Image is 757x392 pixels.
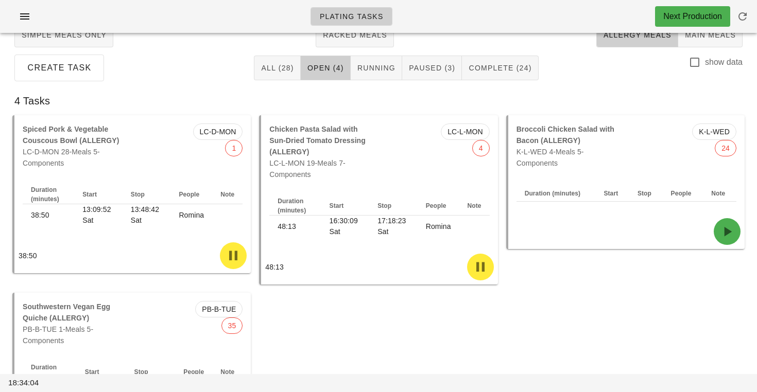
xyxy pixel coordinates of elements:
[16,117,133,175] div: LC-D-MON 28-Meals 5-Components
[6,84,751,117] div: 4 Tasks
[703,185,736,202] th: Note
[468,64,531,72] span: Complete (24)
[596,23,678,47] button: Allergy Meals
[126,363,176,382] th: Stop
[321,197,370,216] th: Start
[462,56,538,80] button: Complete (24)
[418,197,459,216] th: People
[212,363,243,382] th: Note
[200,124,236,139] span: LC-D-MON
[263,117,380,186] div: LC-L-MON 19-Meals 7-Components
[23,125,119,145] b: Spiced Pork & Vegetable Couscous Bowl (ALLERGY)
[228,318,236,333] span: 35
[316,23,394,47] button: Racked Meals
[170,204,212,226] td: Romina
[595,185,629,202] th: Start
[16,295,133,352] div: PB-B-TUE 1-Meals 5-Components
[322,31,387,39] span: Racked Meals
[705,57,743,67] label: show data
[721,140,730,156] span: 24
[517,185,596,202] th: Duration (minutes)
[212,185,243,204] th: Note
[21,31,107,39] span: Simple Meals Only
[175,363,212,382] th: People
[123,185,171,204] th: Stop
[408,64,455,72] span: Paused (3)
[663,10,722,23] div: Next Production
[307,64,344,72] span: Open (4)
[269,216,321,237] td: 48:13
[6,375,68,391] div: 18:34:04
[232,140,236,156] span: 1
[123,204,171,226] td: 13:48:42 Sat
[517,125,614,145] b: Broccoli Chicken Salad with Bacon (ALLERGY)
[479,140,483,156] span: 4
[678,23,743,47] button: Main Meals
[23,185,74,204] th: Duration (minutes)
[459,197,490,216] th: Note
[319,12,384,21] span: Plating Tasks
[603,31,672,39] span: Allergy Meals
[269,197,321,216] th: Duration (minutes)
[301,56,351,80] button: Open (4)
[77,363,126,382] th: Start
[261,250,497,284] div: 48:13
[510,117,627,175] div: K-L-WED 4-Meals 5-Components
[663,185,703,202] th: People
[369,197,418,216] th: Stop
[254,56,300,80] button: All (28)
[629,185,663,202] th: Stop
[357,64,395,72] span: Running
[261,64,294,72] span: All (28)
[699,124,730,139] span: K-L-WED
[170,185,212,204] th: People
[23,363,77,382] th: Duration (minutes)
[23,204,74,226] td: 38:50
[23,302,110,322] b: Southwestern Vegan Egg Quiche (ALLERGY)
[74,204,123,226] td: 13:09:52 Sat
[351,56,402,80] button: Running
[14,55,104,81] button: Create Task
[202,301,236,317] span: PB-B-TUE
[369,216,418,237] td: 17:18:23 Sat
[14,23,113,47] button: Simple Meals Only
[14,238,251,273] div: 38:50
[321,216,370,237] td: 16:30:09 Sat
[402,56,462,80] button: Paused (3)
[74,185,123,204] th: Start
[311,7,392,26] a: Plating Tasks
[684,31,736,39] span: Main Meals
[269,125,366,156] b: Chicken Pasta Salad with Sun-Dried Tomato Dressing (ALLERGY)
[418,216,459,237] td: Romina
[27,63,92,73] span: Create Task
[448,124,483,139] span: LC-L-MON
